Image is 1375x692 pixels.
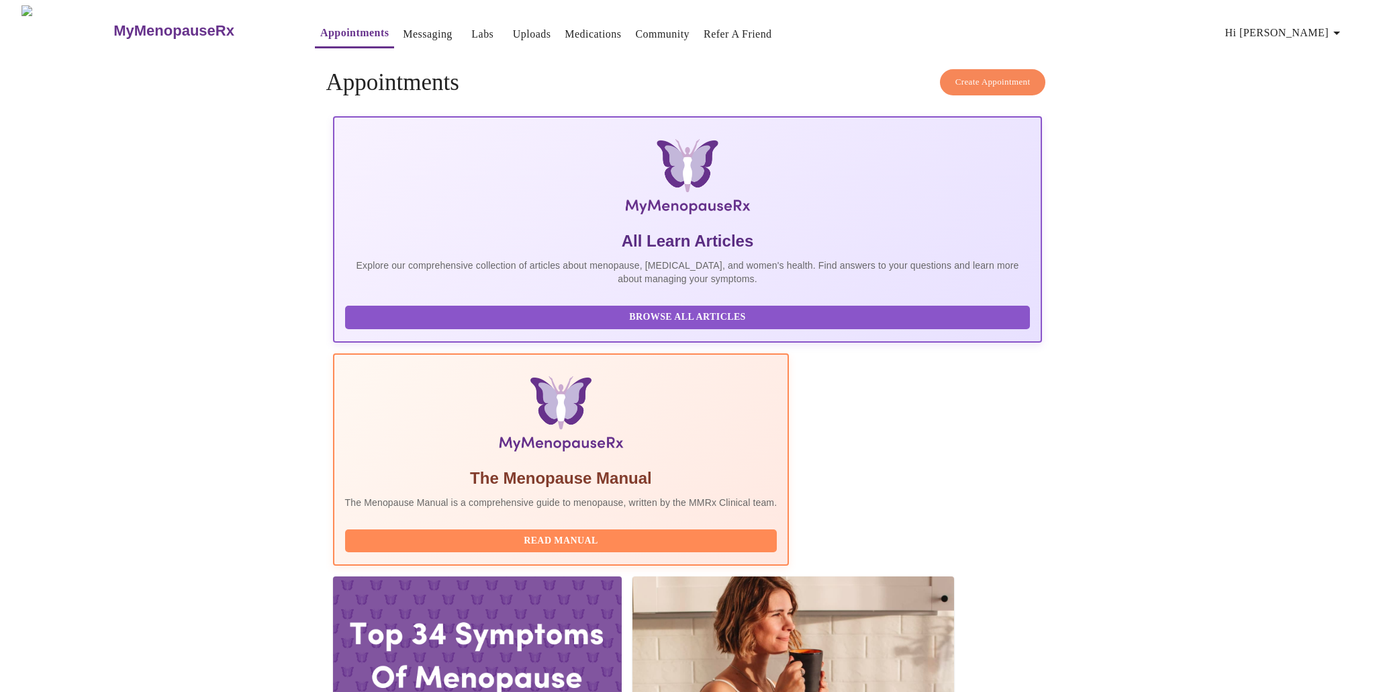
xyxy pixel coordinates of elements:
h5: All Learn Articles [345,230,1031,252]
h3: MyMenopauseRx [113,22,234,40]
button: Community [630,21,695,48]
span: Create Appointment [955,75,1031,90]
h5: The Menopause Manual [345,468,777,489]
a: Refer a Friend [704,25,772,44]
a: Read Manual [345,534,781,546]
a: Browse All Articles [345,310,1034,322]
p: Explore our comprehensive collection of articles about menopause, [MEDICAL_DATA], and women's hea... [345,259,1031,286]
a: Medications [565,25,621,44]
a: Labs [471,25,493,44]
button: Refer a Friend [698,21,777,48]
button: Appointments [315,19,394,48]
img: MyMenopauseRx Logo [451,139,923,220]
img: MyMenopauseRx Logo [21,5,112,56]
a: MyMenopauseRx [112,7,288,54]
button: Read Manual [345,529,777,553]
a: Uploads [513,25,551,44]
a: Community [635,25,690,44]
button: Browse All Articles [345,306,1031,329]
button: Medications [559,21,626,48]
a: Messaging [403,25,452,44]
button: Hi [PERSON_NAME] [1220,19,1350,46]
p: The Menopause Manual is a comprehensive guide to menopause, written by the MMRx Clinical team. [345,496,777,509]
img: Menopause Manual [414,376,708,457]
span: Browse All Articles [359,309,1017,326]
button: Uploads [508,21,557,48]
span: Read Manual [359,533,764,550]
button: Create Appointment [940,69,1046,95]
button: Labs [461,21,504,48]
a: Appointments [320,24,389,42]
span: Hi [PERSON_NAME] [1225,24,1345,42]
h4: Appointments [326,69,1049,96]
button: Messaging [397,21,457,48]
